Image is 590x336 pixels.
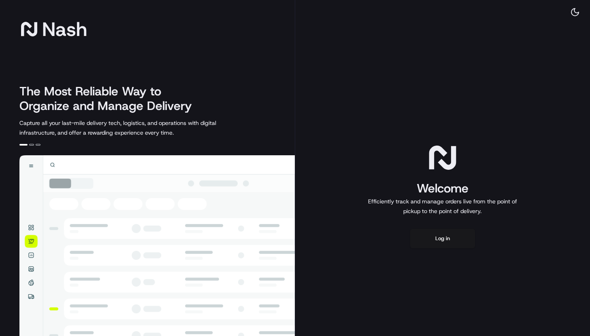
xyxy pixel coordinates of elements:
h2: The Most Reliable Way to Organize and Manage Delivery [19,84,201,113]
span: Nash [42,21,87,37]
h1: Welcome [365,180,520,197]
button: Log in [410,229,475,248]
p: Efficiently track and manage orders live from the point of pickup to the point of delivery. [365,197,520,216]
p: Capture all your last-mile delivery tech, logistics, and operations with digital infrastructure, ... [19,118,253,137]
